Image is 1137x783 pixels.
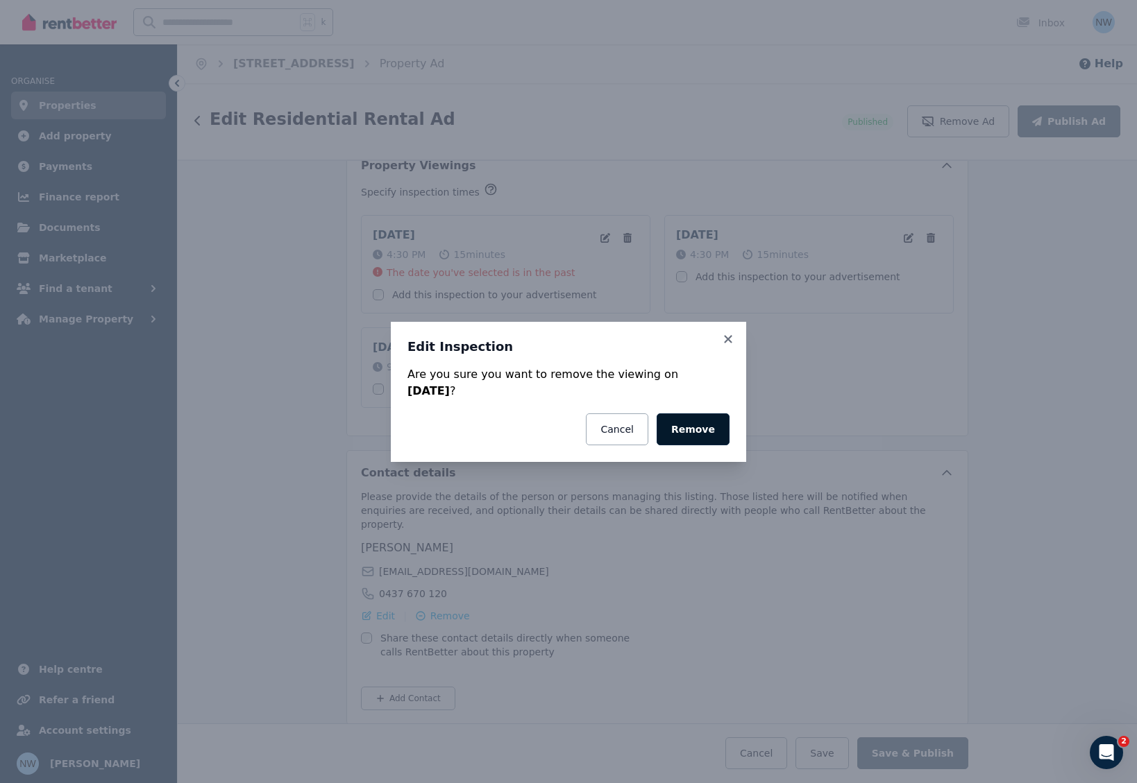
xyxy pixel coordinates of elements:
[1118,736,1129,747] span: 2
[407,338,730,355] h3: Edit Inspection
[657,413,730,445] button: Remove
[586,413,648,445] button: Cancel
[407,366,730,399] div: Are you sure you want to remove the viewing on ?
[1090,736,1123,769] iframe: Intercom live chat
[407,384,450,397] strong: [DATE]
